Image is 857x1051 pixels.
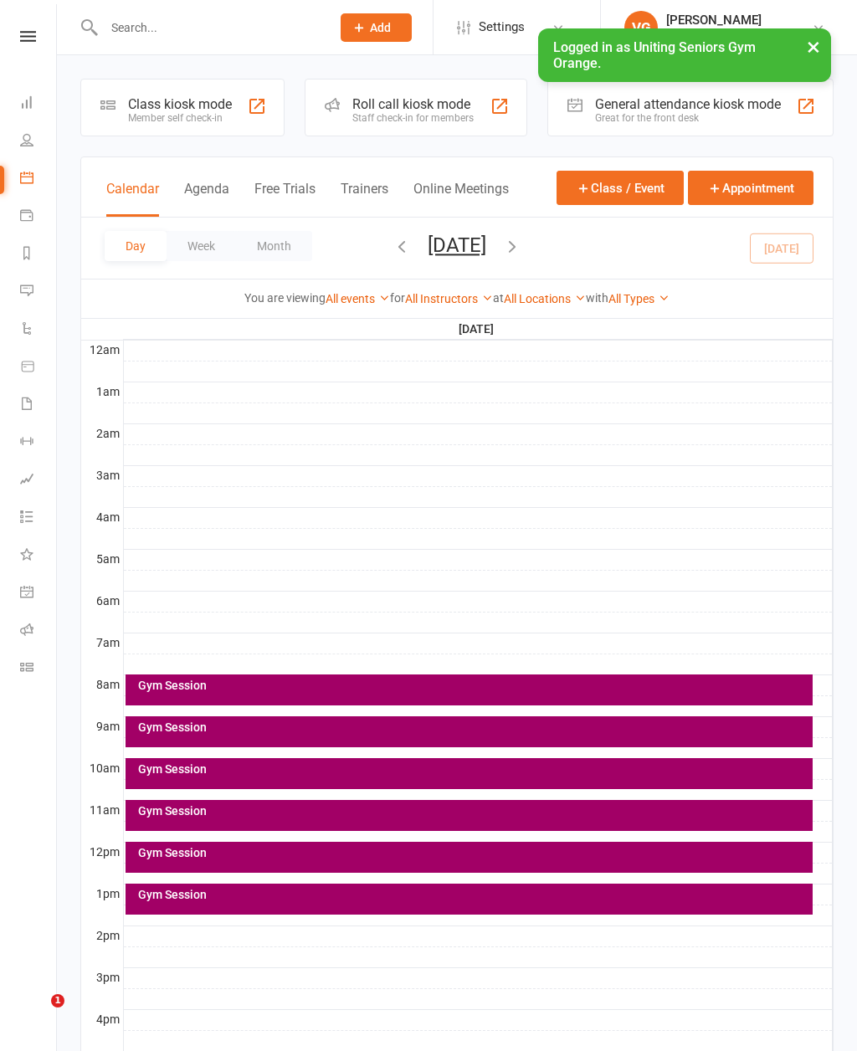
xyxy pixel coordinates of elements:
[137,889,810,900] div: Gym Session
[128,112,232,124] div: Member self check-in
[504,292,586,305] a: All Locations
[624,11,658,44] div: VG
[99,16,319,39] input: Search...
[595,96,781,112] div: General attendance kiosk mode
[81,507,123,528] th: 4am
[595,112,781,124] div: Great for the front desk
[244,291,326,305] strong: You are viewing
[20,349,58,387] a: Product Sales
[81,423,123,444] th: 2am
[341,13,412,42] button: Add
[608,292,670,305] a: All Types
[405,292,493,305] a: All Instructors
[137,847,810,859] div: Gym Session
[20,575,58,613] a: General attendance kiosk mode
[137,805,810,817] div: Gym Session
[413,181,509,217] button: Online Meetings
[81,382,123,402] th: 1am
[493,291,504,305] strong: at
[81,716,123,737] th: 9am
[479,8,525,46] span: Settings
[81,884,123,905] th: 1pm
[137,721,810,733] div: Gym Session
[254,181,316,217] button: Free Trials
[326,292,390,305] a: All events
[81,633,123,654] th: 7am
[341,181,388,217] button: Trainers
[137,763,810,775] div: Gym Session
[352,112,474,124] div: Staff check-in for members
[798,28,829,64] button: ×
[81,925,123,946] th: 2pm
[586,291,608,305] strong: with
[81,591,123,612] th: 6am
[236,231,312,261] button: Month
[666,28,812,43] div: Uniting Seniors Gym Orange
[20,537,58,575] a: What's New
[81,967,123,988] th: 3pm
[81,674,123,695] th: 8am
[167,231,236,261] button: Week
[123,319,833,340] th: [DATE]
[20,613,58,650] a: Roll call kiosk mode
[81,549,123,570] th: 5am
[20,462,58,500] a: Assessments
[51,994,64,1007] span: 1
[20,236,58,274] a: Reports
[81,1009,123,1030] th: 4pm
[20,123,58,161] a: People
[428,233,486,257] button: [DATE]
[81,800,123,821] th: 11am
[666,13,812,28] div: [PERSON_NAME]
[20,161,58,198] a: Calendar
[20,85,58,123] a: Dashboard
[688,171,813,205] button: Appointment
[106,181,159,217] button: Calendar
[20,650,58,688] a: Class kiosk mode
[137,679,810,691] div: Gym Session
[184,181,229,217] button: Agenda
[390,291,405,305] strong: for
[557,171,684,205] button: Class / Event
[81,465,123,486] th: 3am
[81,758,123,779] th: 10am
[352,96,474,112] div: Roll call kiosk mode
[128,96,232,112] div: Class kiosk mode
[81,340,123,361] th: 12am
[81,842,123,863] th: 12pm
[20,198,58,236] a: Payments
[553,39,756,71] span: Logged in as Uniting Seniors Gym Orange.
[17,994,57,1034] iframe: Intercom live chat
[105,231,167,261] button: Day
[370,21,391,34] span: Add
